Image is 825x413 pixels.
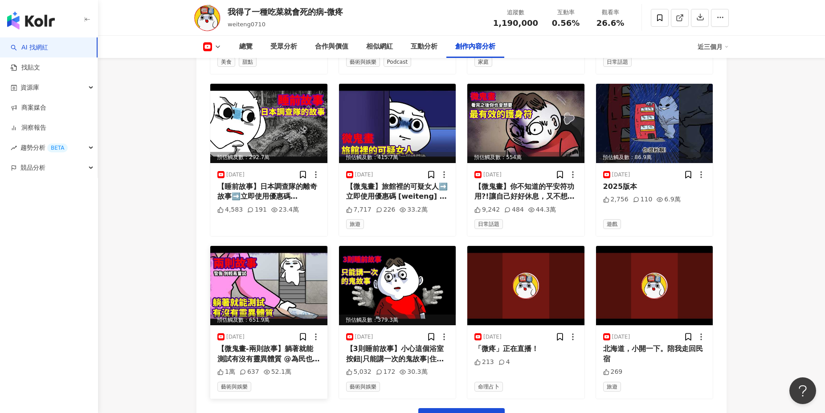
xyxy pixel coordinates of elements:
span: 0.56% [552,19,580,28]
div: 44.3萬 [528,205,556,214]
div: 預估觸及數：86.9萬 [596,152,713,163]
div: 觀看率 [593,8,627,17]
div: 我得了一種吃菜就會死的病-微疼 [228,6,343,17]
div: 合作與價值 [315,41,348,52]
div: 191 [247,205,267,214]
div: [DATE] [226,171,245,179]
img: logo [7,12,55,29]
span: Podcast [384,57,412,67]
div: post-image預估觸及數：379.3萬 [339,246,456,325]
span: 家庭 [474,57,492,67]
div: post-image預估觸及數：86.9萬 [596,84,713,163]
span: rise [11,145,17,151]
div: 【微鬼畫】旅館裡的可疑女人➡️立即使用優惠碼 [weiteng] 購買 Saily 數據方案，即享 85 折獨家優惠! 下載 Saily 應用程式或前往 [URL][DOMAIN_NAME] 安... [346,182,449,202]
div: 【睡前故事】日本調查隊的離奇故事➡️立即使用優惠碼 [weiteng] 購買 Saily 數據方案，即享 85 折獨家優惠! 下載 Saily 應用程式或前往 [URL][DOMAIN_NAME... [217,182,320,202]
div: 4,583 [217,205,243,214]
img: post-image [596,84,713,163]
div: [DATE] [612,333,630,341]
div: 「微疼」正在直播！ [474,344,577,354]
iframe: Help Scout Beacon - Open [789,377,816,404]
span: 甜點 [239,57,257,67]
img: post-image [210,246,327,325]
div: 226 [376,205,396,214]
div: 484 [504,205,524,214]
div: [DATE] [612,171,630,179]
div: 【微鬼畫】你不知道的平安符功用?!讓自己好好休息，又不想傷荷包 直衝AirAsia飛北海道札幌就對了! 舒適的座位，好吃的餐點，讓你的旅行從飛機上就開始享受! #Flyairasia #現在人人都能飛 [474,182,577,202]
div: post-image預估觸及數：292.7萬 [210,84,327,163]
a: searchAI 找網紅 [11,43,48,52]
a: 洞察報告 [11,123,46,132]
span: weiteng0710 [228,21,265,28]
img: post-image [467,246,584,325]
div: post-image預估觸及數：651.9萬 [210,246,327,325]
div: post-image預估觸及數：554萬 [467,84,584,163]
img: post-image [339,84,456,163]
a: 商案媒合 [11,103,46,112]
span: 藝術與娛樂 [346,382,380,392]
div: [DATE] [355,171,373,179]
div: 5,032 [346,368,372,376]
div: 互動率 [549,8,583,17]
div: 172 [376,368,396,376]
div: 【3則睡前故事】小心這個浴室按鈕|只能講一次的鬼故事|住錯樓層 [346,344,449,364]
div: 23.4萬 [271,205,299,214]
span: 日常話題 [603,57,632,67]
div: post-image預估觸及數：415.7萬 [339,84,456,163]
div: 52.1萬 [264,368,291,376]
div: 2025版本 [603,182,706,192]
div: 近三個月 [698,40,729,54]
div: 110 [633,195,653,204]
img: post-image [210,84,327,163]
span: 美食 [217,57,235,67]
div: 4 [498,358,510,367]
div: 213 [474,358,494,367]
div: 預估觸及數：292.7萬 [210,152,327,163]
div: 9,242 [474,205,500,214]
span: 26.6% [596,19,624,28]
span: 日常話題 [474,219,503,229]
div: 269 [603,368,623,376]
div: 6.9萬 [657,195,680,204]
div: [DATE] [355,333,373,341]
span: 旅遊 [603,382,621,392]
span: 趨勢分析 [20,138,68,158]
div: 2,756 [603,195,629,204]
div: [DATE] [483,333,502,341]
span: 資源庫 [20,78,39,98]
img: KOL Avatar [194,4,221,31]
div: 637 [240,368,259,376]
div: 預估觸及數：379.3萬 [339,315,456,326]
div: 總覽 [239,41,253,52]
div: 7,717 [346,205,372,214]
span: 遊戲 [603,219,621,229]
div: 【微鬼畫-兩則故事】躺著就能測試有沒有靈異體質 @為民也有約《Once Human》2.0年度版本，全新PVE劇本「無盡長夢」正式登場！ PC&手機免費下載，領取寶箱11連抽、2萬星之彩！ ➡️... [217,344,320,364]
div: 預估觸及數：651.9萬 [210,315,327,326]
a: 找貼文 [11,63,40,72]
div: 北海道，小開一下。陪我走回民宿 [603,344,706,364]
span: 旅遊 [346,219,364,229]
div: 1萬 [217,368,235,376]
div: 30.3萬 [400,368,427,376]
div: 追蹤數 [493,8,538,17]
div: 預估觸及數：415.7萬 [339,152,456,163]
span: 命理占卜 [474,382,503,392]
div: [DATE] [483,171,502,179]
div: 預估觸及數：554萬 [467,152,584,163]
div: [DATE] [226,333,245,341]
div: BETA [47,143,68,152]
img: post-image [596,246,713,325]
div: 相似網紅 [366,41,393,52]
div: 互動分析 [411,41,437,52]
div: 33.2萬 [400,205,427,214]
span: 藝術與娛樂 [217,382,251,392]
div: 受眾分析 [270,41,297,52]
span: 1,190,000 [493,18,538,28]
span: 藝術與娛樂 [346,57,380,67]
img: post-image [339,246,456,325]
div: 創作內容分析 [455,41,495,52]
img: post-image [467,84,584,163]
span: 競品分析 [20,158,45,178]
